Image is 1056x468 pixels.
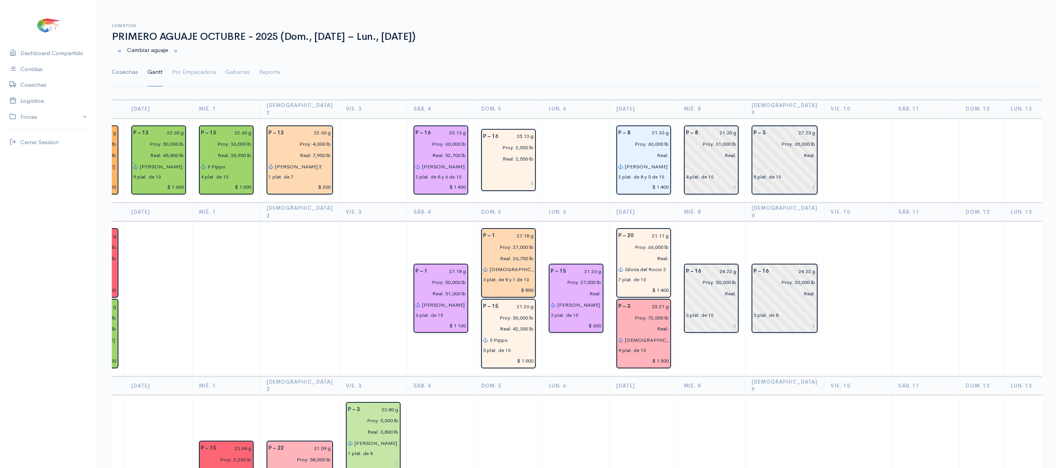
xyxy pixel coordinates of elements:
[268,173,294,180] div: 1 plat. de 7
[411,288,466,299] input: pescadas
[201,182,252,193] input: $
[681,266,706,277] div: P – 16
[268,182,331,193] input: $
[196,443,221,454] div: P – 15
[542,376,610,395] th: Lun. 6
[635,127,669,139] input: g
[549,264,603,333] div: Piscina: 15 Peso: 21.26 g Libras Proy: 27,000 lb Empacadora: Songa Gabarra: Shakira 2 Plataformas...
[264,443,288,454] div: P – 22
[411,150,466,161] input: pescadas
[551,312,578,319] div: 3 plat. de 10
[959,100,1004,118] th: Dom. 12
[892,203,959,221] th: Sáb. 11
[892,376,959,395] th: Sáb. 11
[635,301,669,312] input: g
[773,266,816,277] input: g
[749,277,816,288] input: estimadas
[260,100,340,118] th: [DEMOGRAPHIC_DATA] 2
[483,284,534,296] input: $
[681,138,737,150] input: estimadas
[1004,100,1043,118] th: Lun. 13
[681,288,737,299] input: pescadas
[221,443,252,454] input: g
[411,277,466,288] input: estimadas
[546,277,601,288] input: estimadas
[618,347,646,354] div: 9 plat. de 10
[411,138,466,150] input: estimadas
[614,230,638,241] div: P – 20
[343,415,399,427] input: estimadas
[614,241,669,253] input: estimadas
[415,173,462,180] div: 2 plat. de 8 y 6 de 10
[474,100,542,118] th: Dom. 5
[1004,376,1043,395] th: Lun. 13
[503,301,534,312] input: g
[264,127,288,139] div: P – 13
[614,323,669,335] input: pescadas
[677,376,745,395] th: Mié. 8
[684,264,739,333] div: Piscina: 16 Peso: 24.22 g Libras Proy: 50,000 lb Empacadora: Sin asignar Plataformas: 6 plat. de 10
[478,301,503,312] div: P – 15
[684,125,739,195] div: Piscina: 8 Peso: 21.30 g Libras Proy: 31,000 lb Empacadora: Sin asignar Plataformas: 4 plat. de 10
[196,150,252,161] input: pescadas
[129,127,153,139] div: P – 13
[196,127,221,139] div: P – 13
[618,355,669,366] input: $
[754,320,816,331] input: $
[618,182,669,193] input: $
[483,276,529,283] div: 3 plat. de 8 y 1 de 10
[686,182,737,193] input: $
[481,299,536,368] div: Piscina: 15 Peso: 21.26 g Libras Proy: 50,000 lb Libras Reales: 42,300 lb Rendimiento: 84.6% Empa...
[745,100,824,118] th: [DEMOGRAPHIC_DATA] 9
[614,127,635,139] div: P – 8
[500,230,534,241] input: g
[752,125,818,195] div: Piscina: 5 Peso: 27.23 g Libras Proy: 65,000 lb Empacadora: Sin asignar Plataformas: 8 plat. de 10
[288,443,331,454] input: g
[478,241,534,253] input: estimadas
[616,299,671,368] div: Piscina: 3 Peso: 25.21 g Libras Proy: 72,000 lb Empacadora: Promarisco Gabarra: Jesus del gran po...
[614,301,635,312] div: P – 3
[677,203,745,221] th: Mié. 8
[503,131,534,142] input: g
[196,454,252,465] input: estimadas
[107,43,1047,59] div: Cambiar aguaje
[706,266,737,277] input: g
[264,138,331,150] input: estimadas
[610,376,677,395] th: [DATE]
[546,288,601,299] input: pescadas
[201,173,229,180] div: 4 plat. de 10
[749,288,816,299] input: pescadas
[616,125,671,195] div: Piscina: 8 Peso: 21.33 g Libras Proy: 60,000 lb Empacadora: Exportquilsa Gabarra: Shakira 2 Plata...
[125,376,193,395] th: [DATE]
[703,127,737,139] input: g
[686,312,714,319] div: 6 plat. de 10
[133,182,184,193] input: $
[112,58,138,86] a: Cosechas
[407,100,474,118] th: Sáb. 4
[221,127,252,139] input: g
[483,347,511,354] div: 5 plat. de 10
[542,203,610,221] th: Lun. 6
[1004,203,1043,221] th: Lun. 13
[267,125,333,195] div: Piscina: 13 Peso: 22.60 g Libras Proy: 4,000 lb Libras Reales: 7,950 lb Rendimiento: 198.8% Empac...
[824,203,892,221] th: Vie. 10
[478,323,534,335] input: pescadas
[618,284,669,296] input: $
[478,131,503,142] div: P – 16
[616,228,671,298] div: Piscina: 20 Peso: 21.11 g Libras Proy: 66,000 lb Empacadora: Ceaexport Gabarra: Gloria del Rocio ...
[129,138,184,150] input: estimadas
[129,150,184,161] input: pescadas
[339,203,407,221] th: Vie. 3
[959,203,1004,221] th: Dom. 12
[681,277,737,288] input: estimadas
[614,150,669,161] input: pescadas
[415,182,466,193] input: $
[551,320,601,331] input: $
[415,312,443,319] div: 6 plat. de 10
[193,203,260,221] th: Mié. 1
[343,426,399,438] input: pescadas
[64,125,118,195] div: Piscina: 7 Peso: 25.40 g Libras Proy: 45,000 lb Libras Reales: 47,500 lb Rendimiento: 105.6% Empa...
[542,100,610,118] th: Lun. 6
[260,376,340,395] th: [DEMOGRAPHIC_DATA] 2
[571,266,601,277] input: g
